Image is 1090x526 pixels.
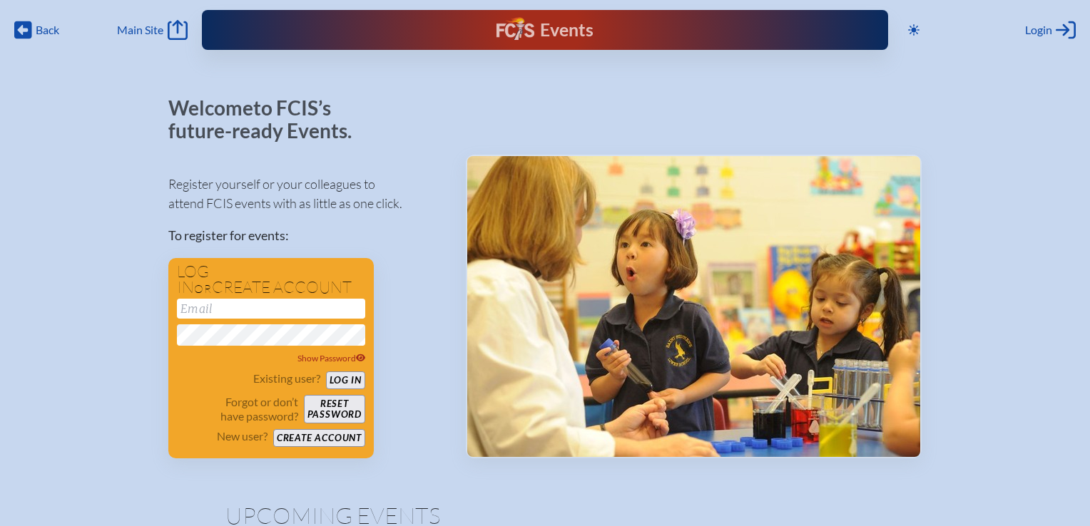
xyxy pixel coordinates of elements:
span: Login [1025,23,1052,37]
input: Email [177,299,365,319]
div: FCIS Events — Future ready [396,17,693,43]
button: Create account [273,429,365,447]
p: Existing user? [253,371,320,386]
span: Back [36,23,59,37]
img: Events [467,156,920,457]
button: Log in [326,371,365,389]
span: Main Site [117,23,163,37]
button: Resetpassword [304,395,365,423]
a: Main Site [117,20,187,40]
p: Forgot or don’t have password? [177,395,298,423]
p: To register for events: [168,226,443,245]
span: Show Password [297,353,366,363]
span: or [194,282,212,296]
p: New user? [217,429,268,443]
p: Welcome to FCIS’s future-ready Events. [168,97,368,142]
h1: Log in create account [177,264,365,296]
p: Register yourself or your colleagues to attend FCIS events with as little as one click. [168,175,443,213]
